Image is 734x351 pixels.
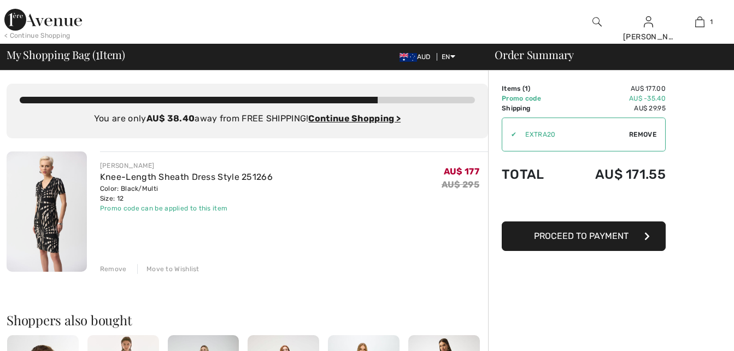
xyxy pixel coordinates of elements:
[308,113,401,124] a: Continue Shopping >
[137,264,199,274] div: Move to Wishlist
[623,31,673,43] div: [PERSON_NAME]
[563,156,666,193] td: AU$ 171.55
[100,172,273,182] a: Knee-Length Sheath Dress Style 251266
[7,151,87,272] img: Knee-Length Sheath Dress Style 251266
[674,15,725,28] a: 1
[695,15,704,28] img: My Bag
[20,112,475,125] div: You are only away from FREE SHIPPING!
[563,84,666,93] td: AU$ 177.00
[481,49,727,60] div: Order Summary
[710,17,713,27] span: 1
[502,93,563,103] td: Promo code
[525,85,528,92] span: 1
[563,103,666,113] td: AU$ 29.95
[442,179,479,190] s: AU$ 295
[534,231,629,241] span: Proceed to Payment
[442,53,455,61] span: EN
[644,15,653,28] img: My Info
[502,130,516,139] div: ✔
[4,9,82,31] img: 1ère Avenue
[100,161,273,171] div: [PERSON_NAME]
[4,31,71,40] div: < Continue Shopping
[502,193,666,218] iframe: PayPal
[502,84,563,93] td: Items ( )
[592,15,602,28] img: search the website
[563,93,666,103] td: AU$ -35.40
[644,16,653,27] a: Sign In
[502,156,563,193] td: Total
[96,46,99,61] span: 1
[100,203,273,213] div: Promo code can be applied to this item
[7,313,488,326] h2: Shoppers also bought
[400,53,417,62] img: Australian Dollar
[100,184,273,203] div: Color: Black/Multi Size: 12
[629,130,656,139] span: Remove
[502,221,666,251] button: Proceed to Payment
[444,166,479,177] span: AU$ 177
[400,53,435,61] span: AUD
[7,49,125,60] span: My Shopping Bag ( Item)
[146,113,195,124] strong: AU$ 38.40
[100,264,127,274] div: Remove
[502,103,563,113] td: Shipping
[516,118,629,151] input: Promo code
